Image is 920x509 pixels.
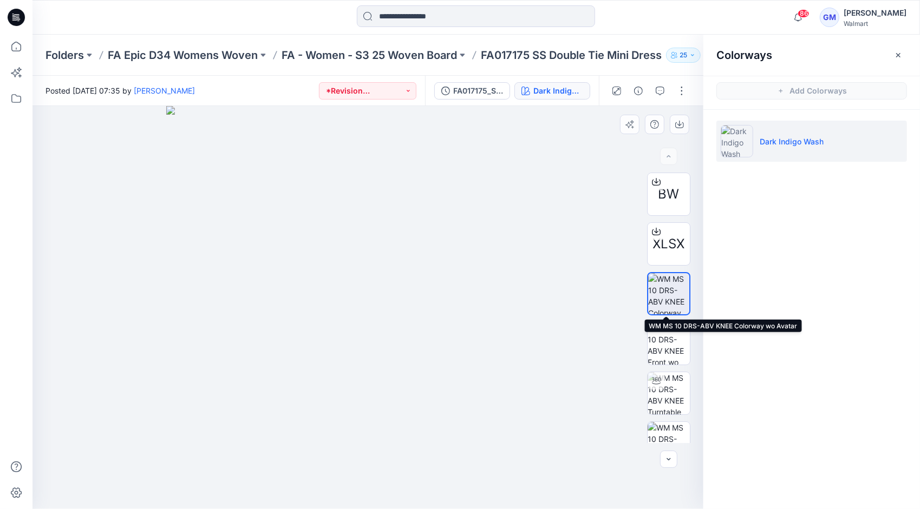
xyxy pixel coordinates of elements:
[680,49,687,61] p: 25
[648,273,689,314] img: WM MS 10 DRS-ABV KNEE Colorway wo Avatar
[798,9,810,18] span: 86
[760,136,824,147] p: Dark Indigo Wash
[666,48,701,63] button: 25
[648,372,690,414] img: WM MS 10 DRS-ABV KNEE Turntable with Avatar
[820,8,839,27] div: GM
[658,184,680,204] span: BW
[434,82,510,100] button: FA017175_SS Double Tie Mini Dress_Full Colorway
[481,48,662,63] p: FA017175 SS Double Tie Mini Dress
[648,322,690,365] img: WM MS 10 DRS-ABV KNEE Front wo Avatar
[844,19,906,28] div: Walmart
[166,106,570,509] img: eyJhbGciOiJIUzI1NiIsImtpZCI6IjAiLCJzbHQiOiJzZXMiLCJ0eXAiOiJKV1QifQ.eyJkYXRhIjp7InR5cGUiOiJzdG9yYW...
[653,234,685,254] span: XLSX
[282,48,457,63] a: FA - Women - S3 25 Woven Board
[45,85,195,96] span: Posted [DATE] 07:35 by
[453,85,503,97] div: FA017175_SS Double Tie Mini Dress_Full Colorway
[514,82,590,100] button: Dark Indigo Wash
[533,85,583,97] div: Dark Indigo Wash
[716,49,772,62] h2: Colorways
[721,125,753,157] img: Dark Indigo Wash
[844,6,906,19] div: [PERSON_NAME]
[648,422,690,464] img: WM MS 10 DRS-ABV KNEE Back wo Avatar
[45,48,84,63] a: Folders
[108,48,258,63] a: FA Epic D34 Womens Woven
[134,86,195,95] a: [PERSON_NAME]
[630,82,647,100] button: Details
